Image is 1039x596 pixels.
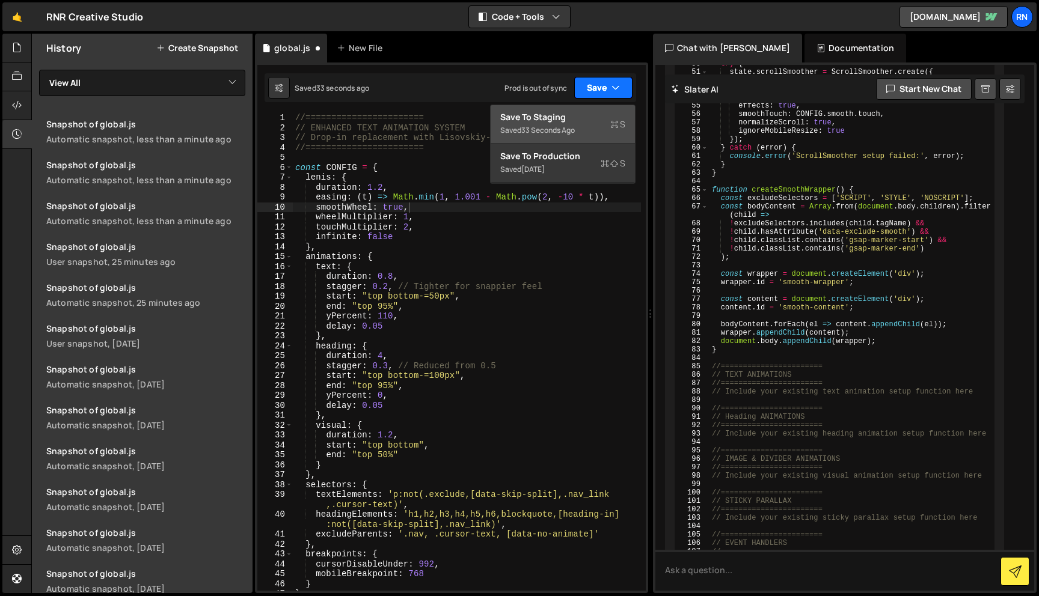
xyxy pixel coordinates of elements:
div: 84 [676,354,708,362]
div: Saved [295,83,369,93]
div: 101 [676,497,708,505]
a: RN [1011,6,1033,28]
button: Save to StagingS Saved33 seconds ago [491,105,635,144]
div: 103 [676,514,708,522]
div: 106 [676,539,708,547]
div: Snapshot of global.js [46,323,245,334]
div: 66 [676,194,708,202]
div: 100 [676,488,708,497]
a: Snapshot of global.js Automatic snapshot, [DATE] [39,479,253,520]
div: 25 [257,351,293,361]
div: 17 [257,272,293,282]
div: Automatic snapshot, less than a minute ago [46,215,245,227]
a: Snapshot of global.jsAutomatic snapshot, less than a minute ago [39,152,253,193]
div: 11 [257,212,293,222]
div: 34 [257,440,293,451]
div: 30 [257,401,293,411]
div: 12 [257,222,293,233]
div: User snapshot, [DATE] [46,338,245,349]
div: Automatic snapshot, [DATE] [46,379,245,390]
div: 69 [676,228,708,236]
div: 7 [257,172,293,183]
div: 73 [676,261,708,270]
div: 5 [257,153,293,163]
div: 56 [676,110,708,118]
div: 83 [676,345,708,354]
div: Snapshot of global.js [46,200,245,211]
div: 46 [257,579,293,589]
div: 61 [676,152,708,160]
div: 92 [676,421,708,430]
div: 71 [676,245,708,253]
div: 77 [676,295,708,303]
div: 31 [257,410,293,421]
div: Snapshot of global.js [46,118,245,130]
div: 91 [676,413,708,421]
div: Snapshot of global.js [46,241,245,252]
div: 93 [676,430,708,438]
div: 44 [257,559,293,570]
div: 60 [676,144,708,152]
div: 94 [676,438,708,446]
div: 3 [257,133,293,143]
div: 4 [257,143,293,153]
div: 99 [676,480,708,488]
span: S [601,157,625,169]
div: 105 [676,531,708,539]
div: 33 [257,430,293,440]
div: Snapshot of global.js [46,363,245,375]
div: Automatic snapshot, [DATE] [46,501,245,512]
div: Snapshot of global.js [46,404,245,416]
div: 75 [676,278,708,287]
div: Save to Production [500,150,625,162]
div: Automatic snapshot, [DATE] [46,419,245,431]
div: 62 [676,160,708,169]
div: New File [337,42,387,54]
div: 58 [676,127,708,135]
h2: History [46,41,81,55]
div: 22 [257,321,293,332]
div: 20 [257,302,293,312]
div: 21 [257,311,293,321]
div: 37 [257,470,293,480]
div: 28 [257,381,293,391]
a: Snapshot of global.js Automatic snapshot, [DATE] [39,520,253,561]
a: Snapshot of global.js Automatic snapshot, [DATE] [39,356,253,397]
div: Automatic snapshot, less than a minute ago [46,133,245,145]
a: Snapshot of global.js User snapshot, 25 minutes ago [39,234,253,275]
a: Snapshot of global.jsAutomatic snapshot, less than a minute ago [39,111,253,152]
div: 27 [257,371,293,381]
div: 1 [257,113,293,123]
div: 107 [676,547,708,556]
div: 98 [676,472,708,480]
div: Snapshot of global.js [46,568,245,579]
div: 78 [676,303,708,312]
a: Snapshot of global.js Automatic snapshot, [DATE] [39,438,253,479]
div: Prod is out of sync [504,83,567,93]
div: 74 [676,270,708,278]
div: 45 [257,569,293,579]
div: 59 [676,135,708,144]
div: 39 [257,490,293,509]
div: 85 [676,362,708,371]
div: 88 [676,388,708,396]
div: 40 [257,509,293,529]
div: 33 seconds ago [316,83,369,93]
div: 104 [676,522,708,531]
h2: Slater AI [671,84,719,95]
div: 89 [676,396,708,404]
div: 16 [257,262,293,272]
button: Start new chat [876,78,972,100]
div: Automatic snapshot, [DATE] [46,583,245,594]
div: 38 [257,480,293,490]
div: global.js [274,42,310,54]
div: 8 [257,183,293,193]
div: 51 [676,68,708,76]
div: 72 [676,253,708,261]
div: 23 [257,331,293,341]
a: 🤙 [2,2,32,31]
div: 9 [257,192,293,202]
div: 15 [257,252,293,262]
div: 102 [676,505,708,514]
div: RNR Creative Studio [46,10,143,24]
